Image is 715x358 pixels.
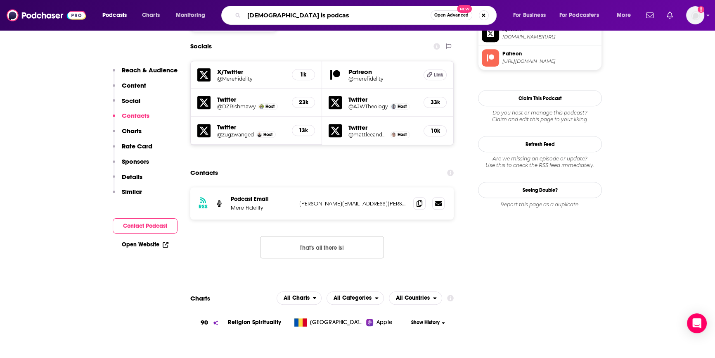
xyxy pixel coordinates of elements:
span: For Business [513,10,546,21]
span: Do you host or manage this podcast? [478,110,602,116]
button: open menu [611,9,641,22]
span: Host [398,132,407,137]
p: Social [122,97,140,105]
span: Monitoring [176,10,205,21]
span: Show History [411,319,439,326]
h5: 1k [299,71,308,78]
span: Apple [376,318,392,327]
a: @DZRishmawy [217,103,256,110]
span: Link [433,72,443,78]
button: Reach & Audience [113,66,178,81]
span: More [617,10,631,21]
h5: Twitter [217,95,285,103]
h5: 10k [431,127,440,134]
a: Apple [366,318,408,327]
h2: Platforms [277,291,322,305]
span: All Charts [284,295,310,301]
a: Open Website [122,241,168,248]
div: Open Intercom Messenger [687,313,707,333]
span: Host [263,132,272,137]
button: open menu [507,9,556,22]
svg: Add a profile image [698,6,704,13]
span: Host [265,104,275,109]
a: Seeing Double? [478,182,602,198]
a: X/Twitter[DOMAIN_NAME][URL] [482,25,598,42]
img: Andrew Wilson [391,104,396,109]
a: Show notifications dropdown [643,8,657,22]
button: Show profile menu [686,6,704,24]
button: Nothing here. [260,236,384,258]
button: open menu [327,291,384,305]
p: Podcast Email [231,196,293,203]
h5: @zugzwanged [217,131,254,138]
h2: Socials [190,38,212,54]
div: Claim and edit this page to your liking. [478,110,602,123]
span: Podcasts [102,10,127,21]
img: Matthew Lee Anderson [391,132,396,137]
button: Details [113,173,142,188]
button: Charts [113,127,142,142]
h5: X/Twitter [217,68,285,76]
div: Are we missing an episode or update? Use this to check the RSS feed immediately. [478,155,602,169]
button: Claim This Podcast [478,90,602,106]
a: Show notifications dropdown [663,8,676,22]
span: Romania [310,318,364,327]
a: Religion Spirituality [228,319,281,326]
button: Contacts [113,112,149,127]
button: Contact Podcast [113,218,178,234]
h2: Countries [389,291,442,305]
a: @mattleeanderson [348,131,388,138]
button: open menu [97,9,137,22]
p: Contacts [122,112,149,119]
a: Charts [137,9,165,22]
button: Refresh Feed [478,136,602,152]
a: Patreon[URL][DOMAIN_NAME] [482,49,598,67]
span: All Categories [334,295,372,301]
button: Social [113,97,140,112]
span: Patreon [502,50,598,57]
button: Content [113,81,146,97]
button: open menu [389,291,442,305]
p: Charts [122,127,142,135]
span: Host [398,104,407,109]
p: Reach & Audience [122,66,178,74]
button: Rate Card [113,142,152,158]
a: [GEOGRAPHIC_DATA] [291,318,367,327]
a: 90 [190,311,228,334]
p: Sponsors [122,158,149,165]
h5: 33k [431,99,440,106]
a: @merefidelity [348,76,417,82]
h5: Twitter [348,95,417,103]
img: Derek Rishmawy [259,104,264,109]
span: Open Advanced [434,13,469,17]
h2: Charts [190,294,210,302]
button: Similar [113,188,142,203]
h5: 13k [299,127,308,134]
span: For Podcasters [559,10,599,21]
p: Content [122,81,146,89]
img: Alastair Roberts [257,132,262,137]
span: https://www.patreon.com/merefidelity [502,58,598,64]
button: Show History [408,319,448,326]
p: Similar [122,188,142,196]
button: Open AdvancedNew [431,10,472,20]
div: Search podcasts, credits, & more... [229,6,504,25]
p: [PERSON_NAME][EMAIL_ADDRESS][PERSON_NAME][DOMAIN_NAME] [299,200,407,207]
p: Details [122,173,142,181]
a: @AJWTheology [348,103,388,110]
h5: Patreon [348,68,417,76]
span: New [457,5,472,13]
h5: Twitter [217,123,285,131]
p: Rate Card [122,142,152,150]
span: Logged in as BenLaurro [686,6,704,24]
span: All Countries [396,295,430,301]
